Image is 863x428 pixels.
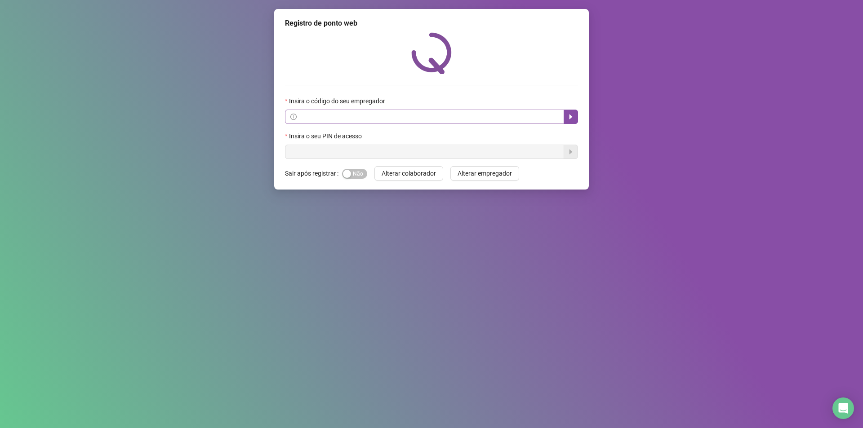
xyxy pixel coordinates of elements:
[450,166,519,181] button: Alterar empregador
[382,168,436,178] span: Alterar colaborador
[285,131,368,141] label: Insira o seu PIN de acesso
[832,397,854,419] div: Open Intercom Messenger
[458,168,512,178] span: Alterar empregador
[567,113,574,120] span: caret-right
[285,18,578,29] div: Registro de ponto web
[285,96,391,106] label: Insira o código do seu empregador
[411,32,452,74] img: QRPoint
[285,166,342,181] label: Sair após registrar
[290,114,297,120] span: info-circle
[374,166,443,181] button: Alterar colaborador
